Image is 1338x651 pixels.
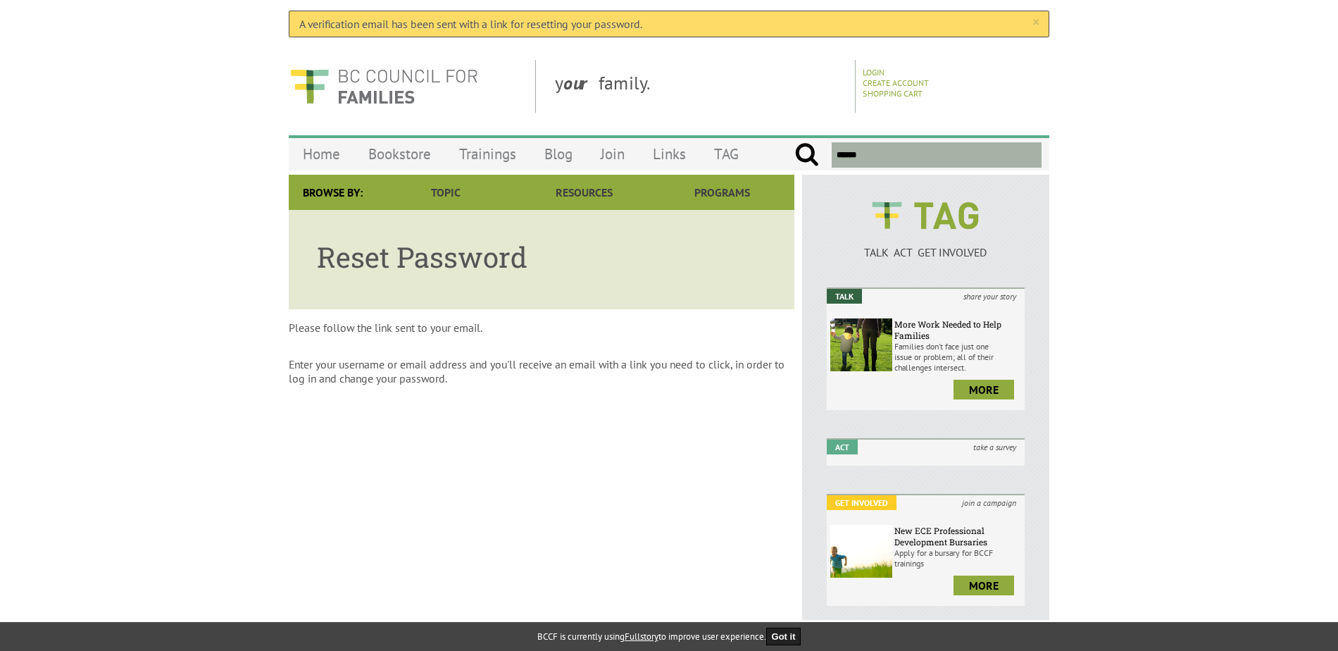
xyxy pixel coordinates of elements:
[639,137,700,170] a: Links
[827,440,858,454] em: Act
[954,495,1025,510] i: join a campaign
[354,137,445,170] a: Bookstore
[863,77,929,88] a: Create Account
[965,440,1025,454] i: take a survey
[289,11,1049,37] div: A verification email has been sent with a link for resetting your password.
[894,341,1021,373] p: Families don’t face just one issue or problem; all of their challenges intersect.
[289,137,354,170] a: Home
[862,189,989,242] img: BCCF's TAG Logo
[700,137,753,170] a: TAG
[1032,15,1039,30] a: ×
[955,289,1025,304] i: share your story
[894,318,1021,341] h6: More Work Needed to Help Families
[515,175,653,210] a: Resources
[827,495,896,510] em: Get Involved
[377,175,515,210] a: Topic
[954,576,1014,595] a: more
[530,137,587,170] a: Blog
[563,71,599,94] strong: our
[863,67,884,77] a: Login
[625,631,658,643] a: Fullstory
[445,137,530,170] a: Trainings
[894,547,1021,569] p: Apply for a bursary for BCCF trainings
[544,60,856,113] div: y family.
[317,238,766,275] h1: Reset Password
[766,628,801,645] button: Got it
[827,245,1025,259] p: TALK ACT GET INVOLVED
[289,60,479,113] img: BC Council for FAMILIES
[289,175,377,210] div: Browse By:
[289,357,794,385] p: Enter your username or email address and you'll receive an email with a link you need to click, i...
[954,380,1014,399] a: more
[587,137,639,170] a: Join
[289,321,794,335] p: Please follow the link sent to your email.
[863,88,923,99] a: Shopping Cart
[894,525,1021,547] h6: New ECE Professional Development Bursaries
[794,142,819,168] input: Submit
[827,289,862,304] em: Talk
[827,231,1025,259] a: TALK ACT GET INVOLVED
[654,175,792,210] a: Programs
